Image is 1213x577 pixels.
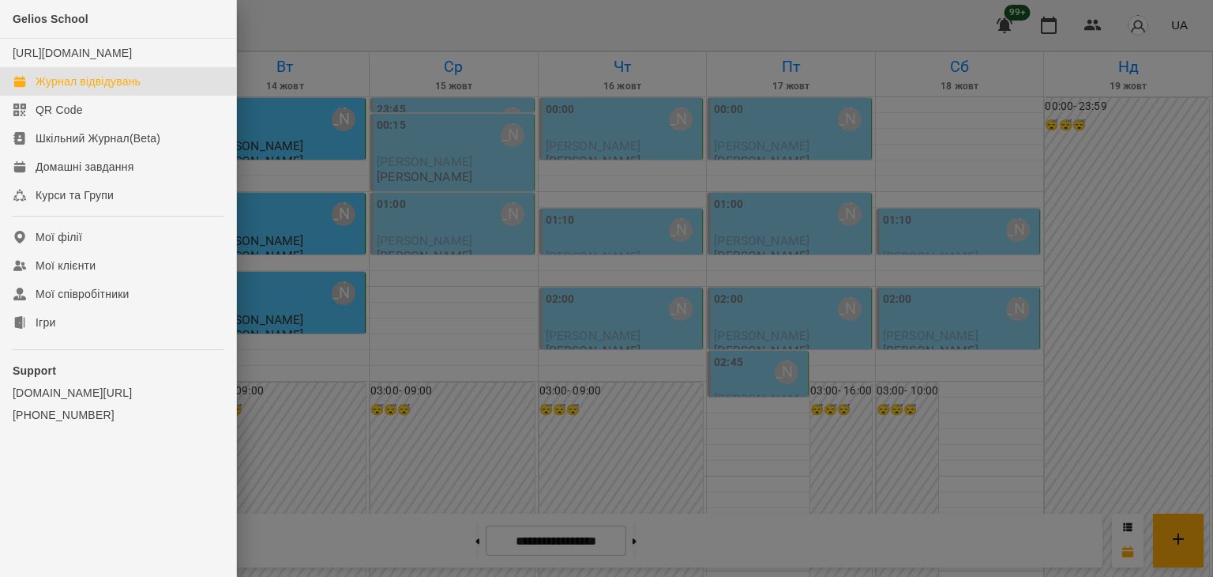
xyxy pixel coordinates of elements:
[36,74,141,89] div: Журнал відвідувань
[13,47,132,59] a: [URL][DOMAIN_NAME]
[36,286,130,302] div: Мої співробітники
[36,187,114,203] div: Курси та Групи
[36,315,55,330] div: Ігри
[36,258,96,273] div: Мої клієнти
[13,363,223,379] p: Support
[36,102,83,118] div: QR Code
[13,13,88,25] span: Gelios School
[36,130,160,146] div: Шкільний Журнал(Beta)
[13,407,223,423] a: [PHONE_NUMBER]
[36,229,82,245] div: Мої філії
[36,159,133,175] div: Домашні завдання
[13,385,223,401] a: [DOMAIN_NAME][URL]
